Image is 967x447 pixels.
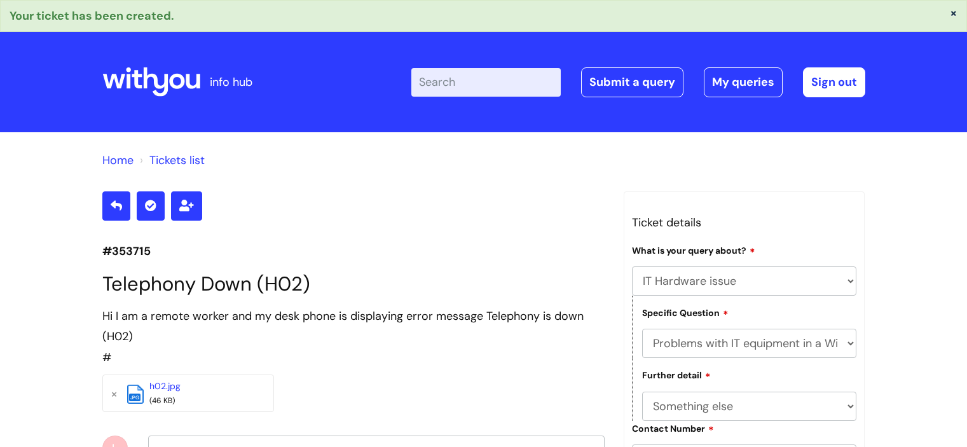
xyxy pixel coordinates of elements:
li: Tickets list [137,150,205,170]
div: (46 KB) [149,394,251,408]
a: Tickets list [149,153,205,168]
a: My queries [704,67,783,97]
h3: Ticket details [632,212,857,233]
button: × [950,7,957,18]
li: Solution home [102,150,134,170]
a: Submit a query [581,67,683,97]
div: # [102,306,605,368]
span: jpg [129,394,141,401]
p: info hub [210,72,252,92]
a: Sign out [803,67,865,97]
label: Further detail [642,368,711,381]
label: What is your query about? [632,244,755,256]
label: Specific Question [642,306,729,319]
a: Home [102,153,134,168]
p: #353715 [102,241,605,261]
a: h02.jpg [149,380,181,392]
div: Hi I am a remote worker and my desk phone is displaying error message Telephony is down (H02) [102,306,605,347]
div: | - [411,67,865,97]
h1: Telephony Down (H02) [102,272,605,296]
label: Contact Number [632,422,714,434]
input: Search [411,68,561,96]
